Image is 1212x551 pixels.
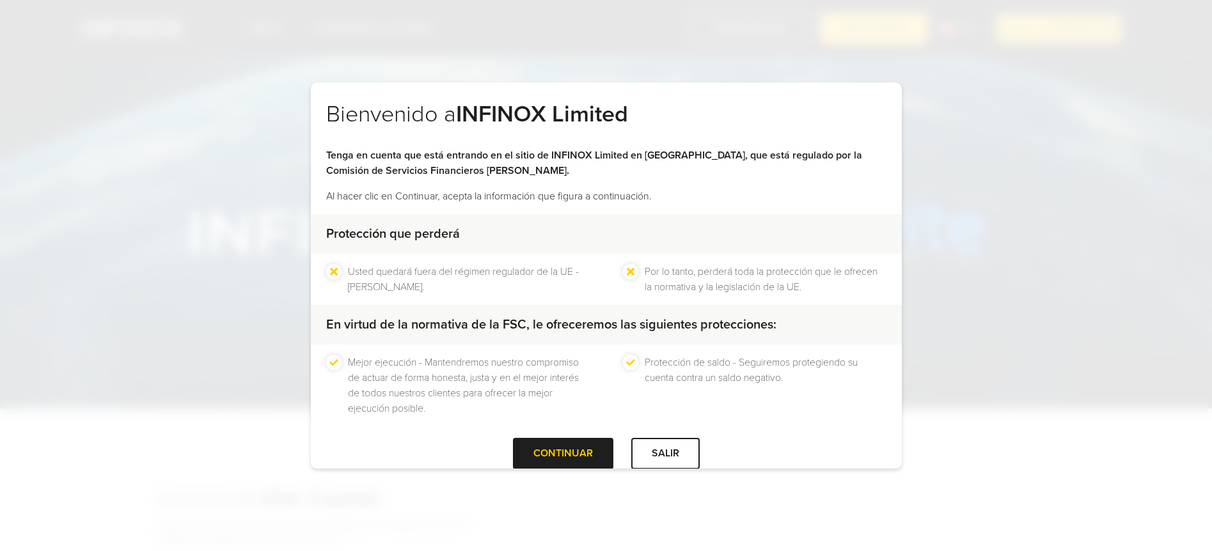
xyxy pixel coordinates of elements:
li: Usted quedará fuera del régimen regulador de la UE - [PERSON_NAME]. [348,264,590,295]
p: Al hacer clic en Continuar, acepta la información que figura a continuación. [326,189,886,204]
h2: Bienvenido a [326,100,886,148]
strong: En virtud de la normativa de la FSC, le ofreceremos las siguientes protecciones: [326,317,776,332]
div: CONTINUAR [513,438,613,469]
strong: INFINOX Limited [456,100,628,128]
li: Protección de saldo - Seguiremos protegiendo su cuenta contra un saldo negativo. [645,355,886,416]
li: Mejor ejecución - Mantendremos nuestro compromiso de actuar de forma honesta, justa y en el mejor... [348,355,590,416]
strong: Protección que perderá [326,226,460,242]
div: SALIR [631,438,700,469]
li: Por lo tanto, perderá toda la protección que le ofrecen la normativa y la legislación de la UE. [645,264,886,295]
strong: Tenga en cuenta que está entrando en el sitio de INFINOX Limited en [GEOGRAPHIC_DATA], que está r... [326,149,862,177]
